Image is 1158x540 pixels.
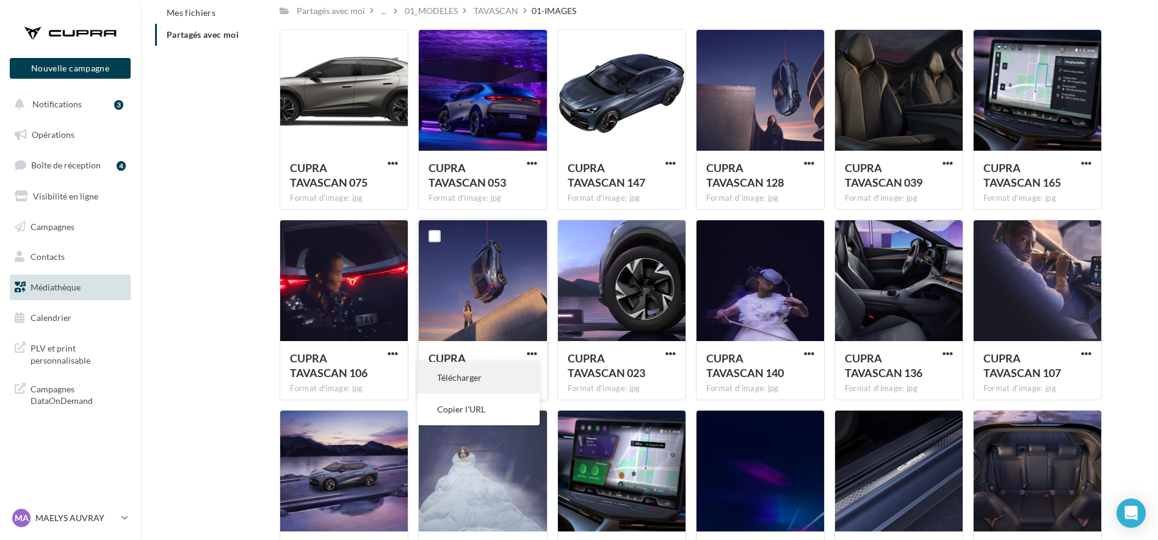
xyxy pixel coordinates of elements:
[290,161,367,189] span: CUPRA TAVASCAN 075
[31,221,74,231] span: Campagnes
[983,193,1091,204] div: Format d'image: jpg
[31,251,65,262] span: Contacts
[33,191,98,201] span: Visibilité en ligne
[983,351,1061,380] span: CUPRA TAVASCAN 107
[35,512,117,524] p: MAELYS AUVRAY
[7,275,133,300] a: Médiathèque
[706,383,814,394] div: Format d'image: jpg
[429,193,537,204] div: Format d'image: jpg
[32,99,82,109] span: Notifications
[845,351,922,380] span: CUPRA TAVASCAN 136
[31,160,101,170] span: Boîte de réception
[568,193,676,204] div: Format d'image: jpg
[568,351,645,380] span: CUPRA TAVASCAN 023
[1116,499,1146,528] div: Open Intercom Messenger
[7,335,133,371] a: PLV et print personnalisable
[405,5,458,17] div: 01_MODELES
[429,161,506,189] span: CUPRA TAVASCAN 053
[7,92,128,117] button: Notifications 3
[983,161,1061,189] span: CUPRA TAVASCAN 165
[31,340,126,366] span: PLV et print personnalisable
[418,394,540,425] button: Copier l'URL
[10,58,131,79] button: Nouvelle campagne
[568,161,645,189] span: CUPRA TAVASCAN 147
[418,362,540,394] button: Télécharger
[429,351,506,380] span: CUPRA TAVASCAN 124
[845,193,953,204] div: Format d'image: jpg
[474,5,518,17] div: TAVASCAN
[7,244,133,270] a: Contacts
[706,193,814,204] div: Format d'image: jpg
[706,351,784,380] span: CUPRA TAVASCAN 140
[290,193,398,204] div: Format d'image: jpg
[290,383,398,394] div: Format d'image: jpg
[845,383,953,394] div: Format d'image: jpg
[706,161,784,189] span: CUPRA TAVASCAN 128
[7,214,133,240] a: Campagnes
[532,5,576,17] div: 01-IMAGES
[15,512,29,524] span: MA
[114,100,123,110] div: 3
[7,152,133,178] a: Boîte de réception4
[7,122,133,148] a: Opérations
[7,184,133,209] a: Visibilité en ligne
[31,381,126,407] span: Campagnes DataOnDemand
[7,376,133,412] a: Campagnes DataOnDemand
[845,161,922,189] span: CUPRA TAVASCAN 039
[568,383,676,394] div: Format d'image: jpg
[10,506,131,530] a: MA MAELYS AUVRAY
[117,161,126,171] div: 4
[290,351,367,380] span: CUPRA TAVASCAN 106
[167,7,215,18] span: Mes fichiers
[167,29,239,40] span: Partagés avec moi
[7,305,133,331] a: Calendrier
[31,282,81,292] span: Médiathèque
[32,129,74,140] span: Opérations
[983,383,1091,394] div: Format d'image: jpg
[378,2,389,20] div: ...
[297,5,365,17] div: Partagés avec moi
[31,312,71,323] span: Calendrier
